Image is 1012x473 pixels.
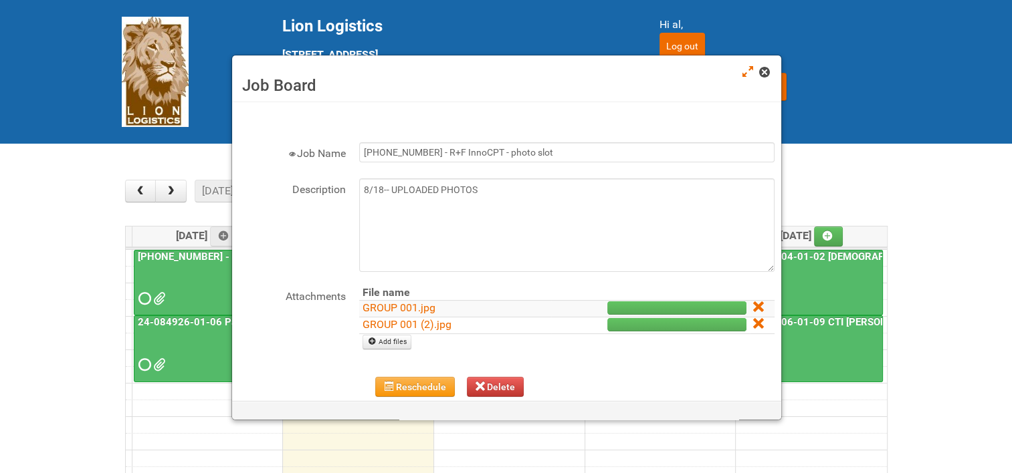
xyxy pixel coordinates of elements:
[738,251,1011,263] a: 25-039404-01-02 [DEMOGRAPHIC_DATA] Wet Shave SQM
[363,301,435,314] a: GROUP 001.jpg
[138,360,148,369] span: Requested
[282,17,383,35] span: Lion Logistics
[134,250,279,316] a: [PHONE_NUMBER] - R+F InnoCPT
[814,226,843,247] a: Add an event
[135,251,293,263] a: [PHONE_NUMBER] - R+F InnoCPT
[239,142,346,162] label: Job Name
[242,75,771,96] h3: Job Board
[134,315,279,381] a: 24-084926-01-06 Pack Collab Wand Tint
[737,315,883,381] a: 25-016806-01-09 CTI [PERSON_NAME] Bar Superior HUT
[122,17,189,127] img: Lion Logistics
[210,226,239,247] a: Add an event
[359,285,551,301] th: File name
[780,229,843,242] span: [DATE]
[138,294,148,303] span: Requested
[135,316,328,328] a: 24-084926-01-06 Pack Collab Wand Tint
[363,318,451,331] a: GROUP 001 (2).jpg
[363,335,411,349] a: Add files
[737,250,883,316] a: 25-039404-01-02 [DEMOGRAPHIC_DATA] Wet Shave SQM
[738,316,1006,328] a: 25-016806-01-09 CTI [PERSON_NAME] Bar Superior HUT
[153,360,163,369] span: grp 1001 2..jpg group 1001 1..jpg MOR 24-084926-01-08.xlsm Labels 24-084926-01-06 Pack Collab Wan...
[176,229,239,242] span: [DATE]
[660,17,891,33] div: Hi al,
[375,377,455,397] button: Reschedule
[282,17,626,112] div: [STREET_ADDRESS] [GEOGRAPHIC_DATA] tel: [PHONE_NUMBER]
[660,33,705,59] input: Log out
[239,178,346,198] label: Description
[195,180,240,202] button: [DATE]
[122,65,189,77] a: Lion Logistics
[153,294,163,303] span: MDN 25-032854-01-08 Left overs.xlsx MOR 25-032854-01-08.xlsm 25_032854_01_LABELS_Lion.xlsx MDN 25...
[359,178,775,272] textarea: 8/18-- UPLOADED PHOTOS
[239,285,346,305] label: Attachments
[467,377,524,397] button: Delete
